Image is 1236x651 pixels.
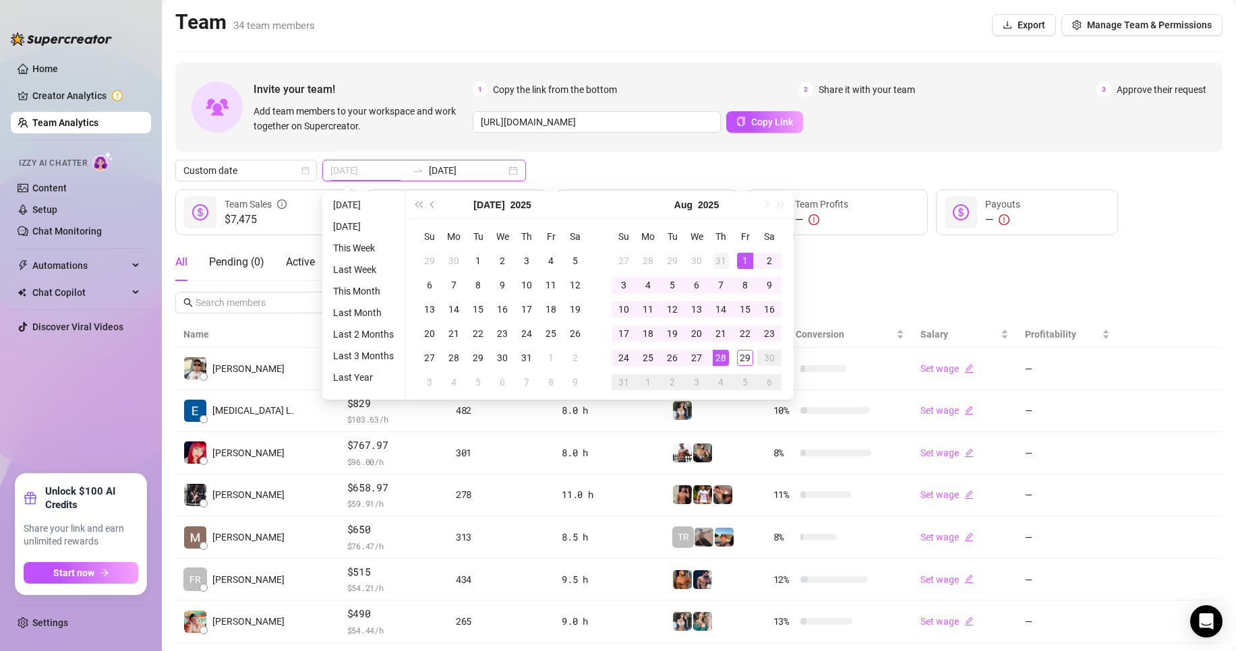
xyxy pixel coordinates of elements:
span: dollar-circle [192,204,208,220]
th: We [684,224,709,249]
td: 2025-07-30 [684,249,709,273]
td: 2025-07-20 [417,321,442,346]
div: 28 [446,350,462,366]
div: 5 [567,253,583,269]
td: 2025-07-25 [539,321,563,346]
button: Manage Team & Permissions [1061,14,1223,36]
div: 25 [640,350,656,366]
img: JUSTIN [673,443,692,462]
a: Content [32,183,67,193]
img: AI Chatter [92,152,113,171]
span: 1 [473,82,488,97]
div: 7 [713,277,729,293]
img: Aira Marie [184,611,206,633]
td: 2025-07-29 [660,249,684,273]
div: 9 [567,374,583,390]
div: All [175,254,187,270]
span: 2 [798,82,813,97]
button: Choose a year [698,191,719,218]
div: 9 [761,277,777,293]
button: Last year (Control + left) [411,191,425,218]
a: Setup [32,204,57,215]
div: 25 [543,325,559,342]
td: 2025-07-02 [490,249,514,273]
img: Chat Copilot [18,288,26,297]
a: Discover Viral Videos [32,321,123,332]
span: Invite your team! [254,81,473,98]
th: Tu [660,224,684,249]
div: 11 [640,301,656,317]
td: 2025-07-06 [417,273,442,297]
span: 3 [1096,82,1111,97]
div: 5 [737,374,753,390]
span: $7,475 [225,212,287,228]
div: 22 [737,325,753,342]
div: 16 [494,301,510,317]
td: 2025-08-05 [466,370,490,394]
img: George [693,443,712,462]
img: Zaddy [693,612,712,631]
th: We [490,224,514,249]
th: Th [514,224,539,249]
a: Set wageedit [920,489,974,500]
td: 2025-08-03 [612,273,636,297]
div: 7 [519,374,535,390]
td: 2025-07-04 [539,249,563,273]
th: Sa [563,224,587,249]
span: Custom date [183,160,309,181]
td: 2025-08-07 [709,273,733,297]
td: 2025-07-08 [466,273,490,297]
td: 2025-08-02 [757,249,782,273]
td: 2025-07-30 [490,346,514,370]
div: 21 [446,325,462,342]
td: 2025-06-29 [417,249,442,273]
div: 17 [519,301,535,317]
div: 15 [737,301,753,317]
div: 8 [737,277,753,293]
span: calendar [301,166,310,175]
div: 29 [664,253,680,269]
span: exclamation-circle [808,214,819,225]
td: 2025-08-04 [442,370,466,394]
span: [PERSON_NAME] [212,361,285,376]
span: edit [964,406,974,415]
div: 29 [737,350,753,366]
img: Osvaldo [713,485,732,504]
button: Previous month (PageUp) [425,191,440,218]
span: exclamation-circle [999,214,1009,225]
span: Chat Conversion [773,329,844,340]
td: 2025-08-23 [757,321,782,346]
td: 2025-08-02 [563,346,587,370]
div: 29 [421,253,438,269]
div: 6 [688,277,705,293]
td: 2025-08-25 [636,346,660,370]
td: 2025-07-14 [442,297,466,321]
div: 21 [713,325,729,342]
div: Team Sales [225,197,287,212]
div: 20 [688,325,705,342]
img: Axel [693,570,712,589]
div: 20 [421,325,438,342]
td: 2025-08-04 [636,273,660,297]
div: 14 [446,301,462,317]
div: 24 [616,350,632,366]
td: — [1017,348,1118,390]
div: 4 [446,374,462,390]
td: 2025-08-09 [563,370,587,394]
div: 7 [446,277,462,293]
td: 2025-08-15 [733,297,757,321]
li: This Week [328,240,399,256]
span: copy [736,117,746,126]
div: 19 [664,325,680,342]
div: 482 [456,403,546,418]
a: Set wageedit [920,447,974,458]
div: 29 [470,350,486,366]
th: Su [417,224,442,249]
button: Start nowarrow-right [24,562,138,584]
td: 2025-07-12 [563,273,587,297]
div: 1 [543,350,559,366]
div: 30 [446,253,462,269]
li: Last 3 Months [328,348,399,364]
td: 2025-08-22 [733,321,757,346]
div: 2 [761,253,777,269]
